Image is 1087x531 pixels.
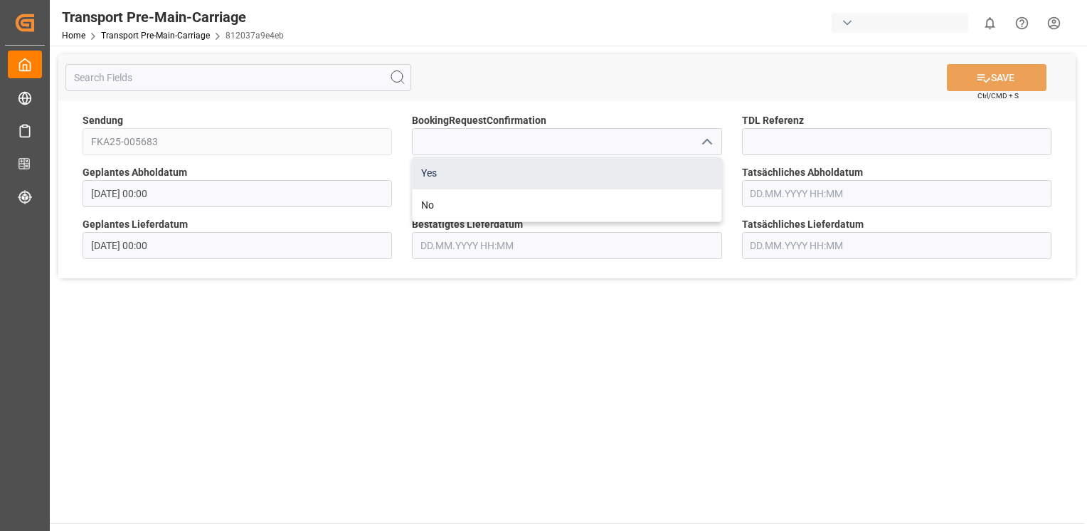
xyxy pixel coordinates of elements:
span: TDL Referenz [742,113,804,128]
input: DD.MM.YYYY HH:MM [412,232,721,259]
a: Home [62,31,85,41]
span: Geplantes Lieferdatum [83,217,188,232]
span: Tatsächliches Abholdatum [742,165,863,180]
div: Transport Pre-Main-Carriage [62,6,284,28]
input: DD.MM.YYYY HH:MM [742,180,1051,207]
span: Bestätigtes Lieferdatum [412,217,523,232]
button: show 0 new notifications [974,7,1006,39]
input: DD.MM.YYYY HH:MM [742,232,1051,259]
button: close menu [695,131,716,153]
input: DD.MM.YYYY HH:MM [83,180,392,207]
span: Sendung [83,113,123,128]
input: Search Fields [65,64,411,91]
button: Help Center [1006,7,1038,39]
button: SAVE [947,64,1046,91]
div: Yes [413,157,721,189]
a: Transport Pre-Main-Carriage [101,31,210,41]
span: BookingRequestConfirmation [412,113,546,128]
span: Ctrl/CMD + S [977,90,1019,101]
input: DD.MM.YYYY HH:MM [83,232,392,259]
span: Tatsächliches Lieferdatum [742,217,864,232]
div: No [413,189,721,221]
span: Geplantes Abholdatum [83,165,187,180]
